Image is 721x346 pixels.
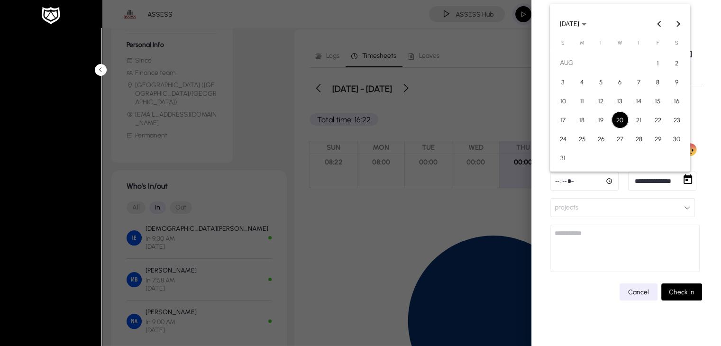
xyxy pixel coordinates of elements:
[668,111,685,128] span: 23
[555,130,572,147] span: 24
[611,110,630,129] button: Aug 20, 2025
[611,92,629,109] span: 13
[667,129,686,148] button: Aug 30, 2025
[649,55,666,72] span: 1
[667,73,686,91] button: Aug 9, 2025
[554,54,648,73] td: AUG
[554,148,573,167] button: Aug 31, 2025
[554,73,573,91] button: Aug 3, 2025
[554,91,573,110] button: Aug 10, 2025
[599,40,602,46] span: T
[554,129,573,148] button: Aug 24, 2025
[611,111,629,128] span: 20
[611,73,630,91] button: Aug 6, 2025
[648,110,667,129] button: Aug 22, 2025
[630,73,648,91] span: 7
[561,40,565,46] span: S
[630,73,648,91] button: Aug 7, 2025
[649,73,666,91] span: 8
[574,92,591,109] span: 11
[574,111,591,128] span: 18
[630,110,648,129] button: Aug 21, 2025
[593,130,610,147] span: 26
[611,73,629,91] span: 6
[593,92,610,109] span: 12
[611,130,629,147] span: 27
[555,73,572,91] span: 3
[667,54,686,73] button: Aug 2, 2025
[630,111,648,128] span: 21
[560,20,579,28] span: [DATE]
[573,91,592,110] button: Aug 11, 2025
[573,129,592,148] button: Aug 25, 2025
[593,111,610,128] span: 19
[649,130,666,147] span: 29
[618,40,622,46] span: W
[668,55,685,72] span: 2
[648,73,667,91] button: Aug 8, 2025
[649,111,666,128] span: 22
[650,14,669,33] button: Previous month
[675,40,678,46] span: S
[592,129,611,148] button: Aug 26, 2025
[574,73,591,91] span: 4
[630,92,648,109] span: 14
[668,92,685,109] span: 16
[648,91,667,110] button: Aug 15, 2025
[648,129,667,148] button: Aug 29, 2025
[555,92,572,109] span: 10
[668,73,685,91] span: 9
[573,110,592,129] button: Aug 18, 2025
[611,91,630,110] button: Aug 13, 2025
[649,92,666,109] span: 15
[630,130,648,147] span: 28
[667,91,686,110] button: Aug 16, 2025
[668,130,685,147] span: 30
[573,73,592,91] button: Aug 4, 2025
[592,110,611,129] button: Aug 19, 2025
[555,149,572,166] span: 31
[592,91,611,110] button: Aug 12, 2025
[630,91,648,110] button: Aug 14, 2025
[580,40,584,46] span: M
[555,111,572,128] span: 17
[611,129,630,148] button: Aug 27, 2025
[574,130,591,147] span: 25
[637,40,640,46] span: T
[667,110,686,129] button: Aug 23, 2025
[669,14,688,33] button: Next month
[556,15,590,32] button: Choose month and year
[554,110,573,129] button: Aug 17, 2025
[592,73,611,91] button: Aug 5, 2025
[630,129,648,148] button: Aug 28, 2025
[657,40,659,46] span: F
[593,73,610,91] span: 5
[648,54,667,73] button: Aug 1, 2025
